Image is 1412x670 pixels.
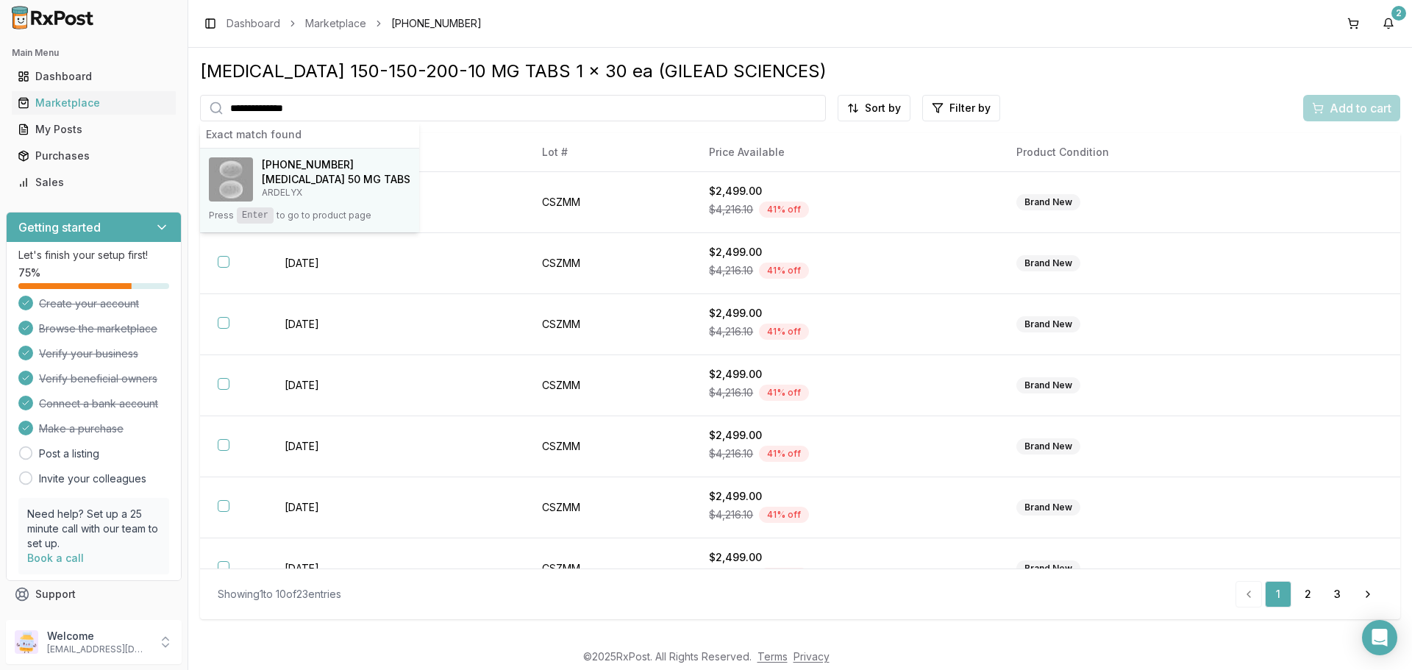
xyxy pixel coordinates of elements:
[391,16,482,31] span: [PHONE_NUMBER]
[709,263,753,278] span: $4,216.10
[709,184,981,199] div: $2,499.00
[6,6,100,29] img: RxPost Logo
[759,202,809,218] div: 41 % off
[1016,316,1080,332] div: Brand New
[1362,620,1397,655] div: Open Intercom Messenger
[1016,194,1080,210] div: Brand New
[524,133,691,172] th: Lot #
[759,385,809,401] div: 41 % off
[18,149,170,163] div: Purchases
[524,355,691,416] td: CSZMM
[759,507,809,523] div: 41 % off
[709,507,753,522] span: $4,216.10
[949,101,991,115] span: Filter by
[709,245,981,260] div: $2,499.00
[267,294,524,355] td: [DATE]
[709,569,753,583] span: $4,216.10
[227,16,280,31] a: Dashboard
[12,63,176,90] a: Dashboard
[1265,581,1291,607] a: 1
[709,367,981,382] div: $2,499.00
[18,218,101,236] h3: Getting started
[757,650,788,663] a: Terms
[218,587,341,602] div: Showing 1 to 10 of 23 entries
[12,143,176,169] a: Purchases
[865,101,901,115] span: Sort by
[524,477,691,538] td: CSZMM
[15,630,38,654] img: User avatar
[277,210,371,221] span: to go to product page
[12,169,176,196] a: Sales
[709,428,981,443] div: $2,499.00
[200,121,419,149] div: Exact match found
[305,16,366,31] a: Marketplace
[1294,581,1321,607] a: 2
[18,248,169,263] p: Let's finish your setup first!
[18,265,40,280] span: 75 %
[200,60,1400,83] div: [MEDICAL_DATA] 150-150-200-10 MG TABS 1 x 30 ea (GILEAD SCIENCES)
[1235,581,1383,607] nav: pagination
[6,118,182,141] button: My Posts
[709,550,981,565] div: $2,499.00
[759,568,809,584] div: 41 % off
[524,294,691,355] td: CSZMM
[12,116,176,143] a: My Posts
[709,489,981,504] div: $2,499.00
[6,171,182,194] button: Sales
[524,233,691,294] td: CSZMM
[39,421,124,436] span: Make a purchase
[209,210,234,221] span: Press
[39,471,146,486] a: Invite your colleagues
[237,207,274,224] kbd: Enter
[18,122,170,137] div: My Posts
[39,346,138,361] span: Verify your business
[691,133,999,172] th: Price Available
[12,90,176,116] a: Marketplace
[27,552,84,564] a: Book a call
[47,629,149,644] p: Welcome
[35,613,85,628] span: Feedback
[1391,6,1406,21] div: 2
[6,144,182,168] button: Purchases
[12,47,176,59] h2: Main Menu
[267,233,524,294] td: [DATE]
[6,91,182,115] button: Marketplace
[262,187,410,199] p: ARDELYX
[1353,581,1383,607] a: Go to next page
[1016,560,1080,577] div: Brand New
[267,477,524,538] td: [DATE]
[838,95,910,121] button: Sort by
[6,607,182,634] button: Feedback
[709,446,753,461] span: $4,216.10
[39,446,99,461] a: Post a listing
[709,306,981,321] div: $2,499.00
[709,324,753,339] span: $4,216.10
[922,95,1000,121] button: Filter by
[267,355,524,416] td: [DATE]
[1016,255,1080,271] div: Brand New
[39,371,157,386] span: Verify beneficial owners
[267,416,524,477] td: [DATE]
[262,172,410,187] h4: [MEDICAL_DATA] 50 MG TABS
[227,16,482,31] nav: breadcrumb
[1377,12,1400,35] button: 2
[794,650,830,663] a: Privacy
[6,581,182,607] button: Support
[524,172,691,233] td: CSZMM
[18,69,170,84] div: Dashboard
[524,416,691,477] td: CSZMM
[759,263,809,279] div: 41 % off
[47,644,149,655] p: [EMAIL_ADDRESS][DOMAIN_NAME]
[27,507,160,551] p: Need help? Set up a 25 minute call with our team to set up.
[200,149,419,232] button: Ibsrela 50 MG TABS[PHONE_NUMBER][MEDICAL_DATA] 50 MG TABSARDELYXPressEnterto go to product page
[759,324,809,340] div: 41 % off
[39,396,158,411] span: Connect a bank account
[6,65,182,88] button: Dashboard
[18,96,170,110] div: Marketplace
[1324,581,1350,607] a: 3
[18,175,170,190] div: Sales
[209,157,253,202] img: Ibsrela 50 MG TABS
[262,157,354,172] span: [PHONE_NUMBER]
[709,202,753,217] span: $4,216.10
[709,385,753,400] span: $4,216.10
